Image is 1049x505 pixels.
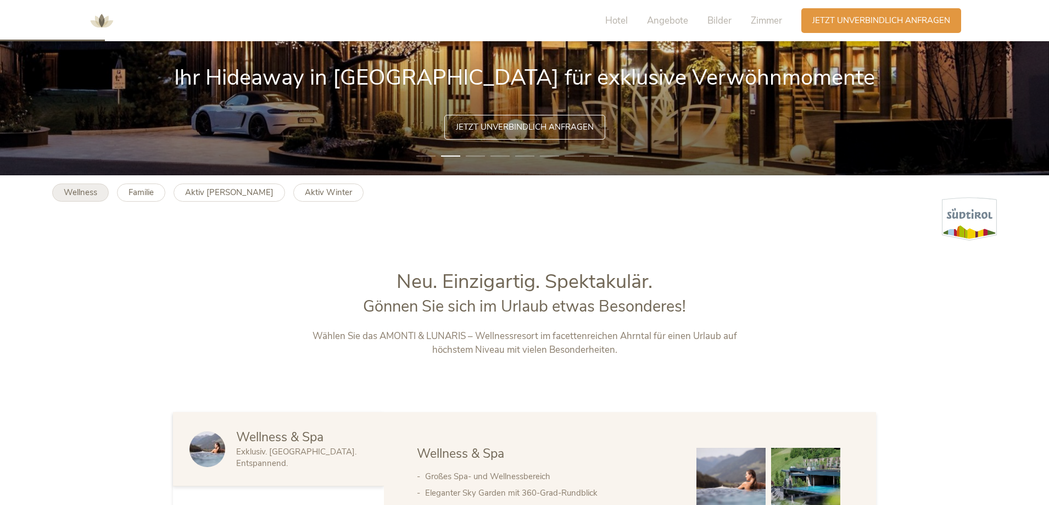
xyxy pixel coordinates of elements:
[942,197,997,241] img: Südtirol
[85,16,118,24] a: AMONTI & LUNARIS Wellnessresort
[417,445,504,462] span: Wellness & Spa
[236,429,323,446] span: Wellness & Spa
[295,329,754,357] p: Wählen Sie das AMONTI & LUNARIS – Wellnessresort im facettenreichen Ahrntal für einen Urlaub auf ...
[174,184,285,202] a: Aktiv [PERSON_NAME]
[129,187,154,198] b: Familie
[185,187,274,198] b: Aktiv [PERSON_NAME]
[52,184,109,202] a: Wellness
[64,187,97,198] b: Wellness
[397,268,652,295] span: Neu. Einzigartig. Spektakulär.
[425,485,674,501] li: Eleganter Sky Garden mit 360-Grad-Rundblick
[456,121,594,133] span: Jetzt unverbindlich anfragen
[707,14,732,27] span: Bilder
[363,296,686,317] span: Gönnen Sie sich im Urlaub etwas Besonderes!
[85,4,118,37] img: AMONTI & LUNARIS Wellnessresort
[293,184,364,202] a: Aktiv Winter
[751,14,782,27] span: Zimmer
[236,446,356,469] span: Exklusiv. [GEOGRAPHIC_DATA]. Entspannend.
[647,14,688,27] span: Angebote
[812,15,950,26] span: Jetzt unverbindlich anfragen
[425,468,674,485] li: Großes Spa- und Wellnessbereich
[117,184,165,202] a: Familie
[305,187,352,198] b: Aktiv Winter
[605,14,628,27] span: Hotel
